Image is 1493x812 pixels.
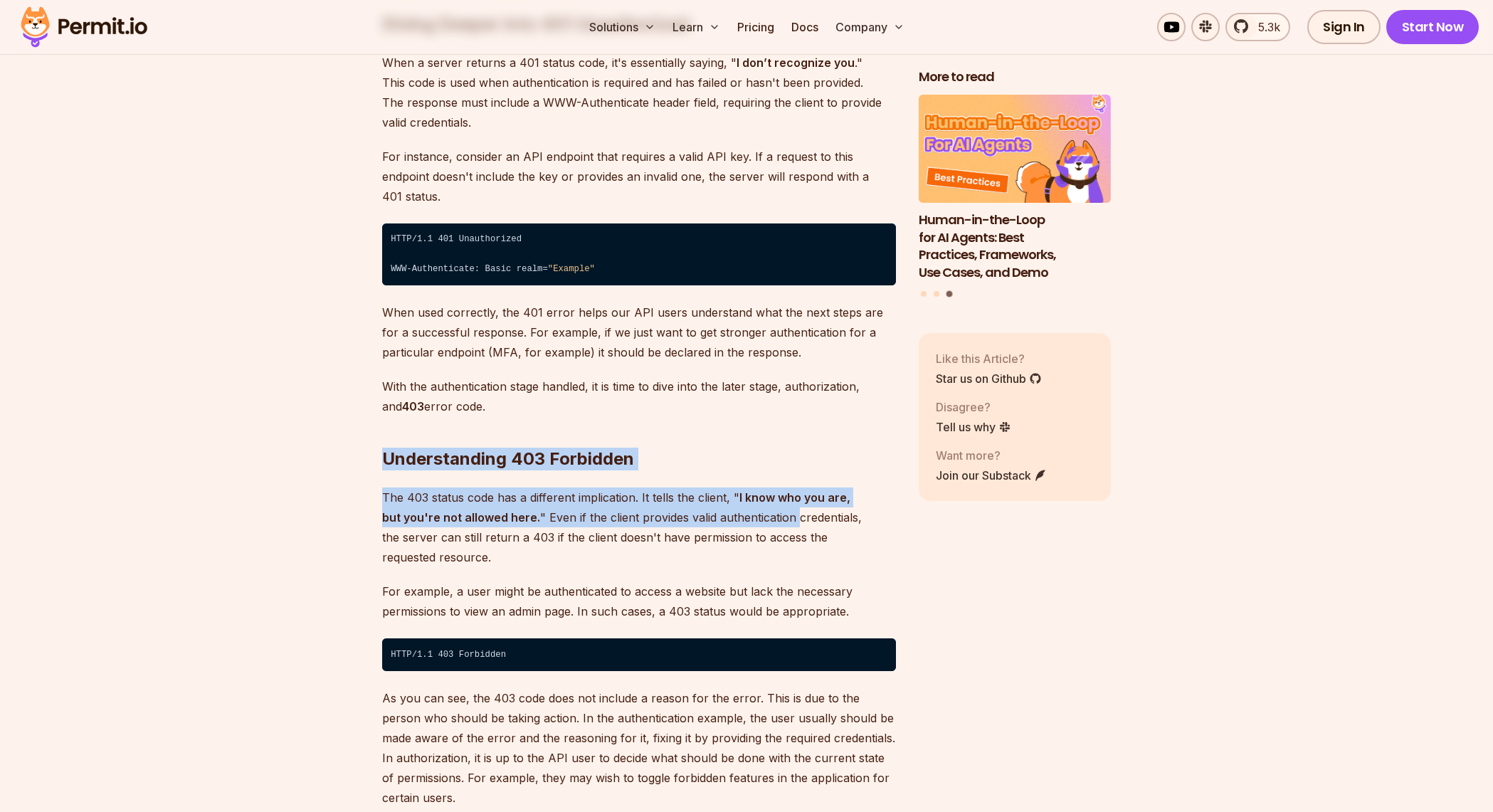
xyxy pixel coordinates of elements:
[1250,19,1280,36] span: 5.3k
[919,95,1111,282] li: 3 of 3
[936,446,1047,463] p: Want more?
[382,223,896,286] code: HTTP/1.1 401 Unauthorized ⁠ WWW-Authenticate: Basic realm=
[382,638,896,671] code: HTTP/1.1 403 Forbidden
[382,688,896,808] p: As you can see, the 403 code does not include a reason for the error. This is due to the person w...
[1307,10,1381,44] a: Sign In
[1386,10,1479,44] a: Start Now
[921,290,927,296] button: Go to slide 1
[946,290,952,297] button: Go to slide 3
[786,13,824,41] a: Docs
[382,53,896,132] p: When a server returns a 401 status code, it's essentially saying, " ." This code is used when aut...
[936,349,1042,367] p: Like this Article?
[382,302,896,362] p: When used correctly, the 401 error helps our API users understand what the next steps are for a s...
[830,13,910,41] button: Company
[936,418,1011,435] a: Tell us why
[919,211,1111,281] h3: Human-in-the-Loop for AI Agents: Best Practices, Frameworks, Use Cases, and Demo
[936,369,1042,386] a: Star us on Github
[382,376,896,416] p: With the authentication stage handled, it is time to dive into the later stage, authorization, an...
[667,13,726,41] button: Learn
[382,147,896,206] p: For instance, consider an API endpoint that requires a valid API key. If a request to this endpoi...
[548,264,595,274] span: "Example"
[732,13,780,41] a: Pricing
[382,487,896,567] p: The 403 status code has a different implication. It tells the client, " " Even if the client prov...
[382,581,896,621] p: For example, a user might be authenticated to access a website but lack the necessary permissions...
[382,391,896,470] h2: Understanding 403 Forbidden
[936,466,1047,483] a: Join our Substack
[936,398,1011,415] p: Disagree?
[919,95,1111,299] div: Posts
[737,56,855,70] strong: I don’t recognize you
[934,290,939,296] button: Go to slide 2
[919,95,1111,203] img: Human-in-the-Loop for AI Agents: Best Practices, Frameworks, Use Cases, and Demo
[919,68,1111,86] h2: More to read
[402,399,424,413] strong: 403
[1225,13,1290,41] a: 5.3k
[919,95,1111,282] a: Human-in-the-Loop for AI Agents: Best Practices, Frameworks, Use Cases, and DemoHuman-in-the-Loop...
[14,3,154,51] img: Permit logo
[584,13,661,41] button: Solutions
